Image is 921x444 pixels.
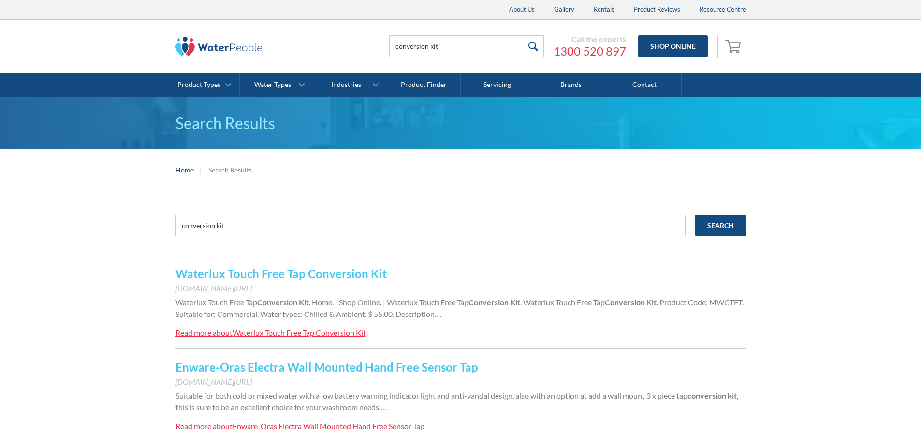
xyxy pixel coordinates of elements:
[824,396,921,444] iframe: podium webchat widget bubble
[175,420,424,432] a: Read more aboutEnware-Oras Electra Wall Mounted Hand Free Sensor Tap
[175,215,686,236] input: e.g. chilled water cooler
[175,298,744,318] span: . Product Code: MWCTFT. Suitable for: Commercial. Water types: Chilled & Ambient. $ 55.00. Descri...
[387,73,461,97] a: Product Finder
[723,35,746,58] a: Open empty cart
[510,298,520,307] strong: Kit
[175,298,257,307] span: Waterlux Touch Free Tap
[725,38,744,54] img: shopping cart
[199,164,204,175] div: |
[175,37,263,56] img: The Water People
[389,35,544,57] input: Search products
[468,298,509,307] strong: Conversion
[254,81,291,89] div: Water Types
[687,391,726,400] strong: conversion
[554,44,626,58] a: 1300 520 897
[175,327,366,339] a: Read more aboutWaterlux Touch Free Tap Conversion Kit
[208,165,252,175] div: Search Results
[380,402,386,412] span: …
[175,328,233,337] div: Read more about
[240,73,313,97] a: Water Types
[257,298,297,307] strong: Conversion
[646,298,657,307] strong: Kit
[175,165,194,175] a: Home
[175,360,478,374] a: Enware-Oras Electra Wall Mounted Hand Free Sensor Tap
[605,298,645,307] strong: Conversion
[520,298,605,307] span: . Waterlux Touch Free Tap
[175,267,387,281] a: Waterlux Touch Free Tap Conversion Kit
[175,391,687,400] span: Suitable for both cold or mixed water with a low battery warning indicator light and anti-vandal ...
[461,73,534,97] a: Servicing
[313,73,386,97] a: Industries
[436,309,442,318] span: …
[534,73,608,97] a: Brands
[757,303,921,408] iframe: podium webchat widget prompt
[299,298,309,307] strong: Kit
[638,35,708,57] a: Shop Online
[309,298,468,307] span: . Home. | Shop Online. | Waterlux Touch Free Tap
[233,328,366,337] div: Waterlux Touch Free Tap Conversion Kit
[175,391,738,412] span: , this is sure to be an excellent choice for your washroom needs.
[175,112,746,135] h1: Search Results
[695,215,746,236] input: Search
[175,421,233,430] div: Read more about
[728,391,737,400] strong: kit
[331,81,361,89] div: Industries
[233,421,424,430] div: Enware-Oras Electra Wall Mounted Hand Free Sensor Tap
[608,73,682,97] a: Contact
[166,73,239,97] a: Product Types
[554,34,626,44] div: Call the experts
[177,81,220,89] div: Product Types
[175,283,746,294] div: [DOMAIN_NAME][URL]
[175,376,746,387] div: [DOMAIN_NAME][URL]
